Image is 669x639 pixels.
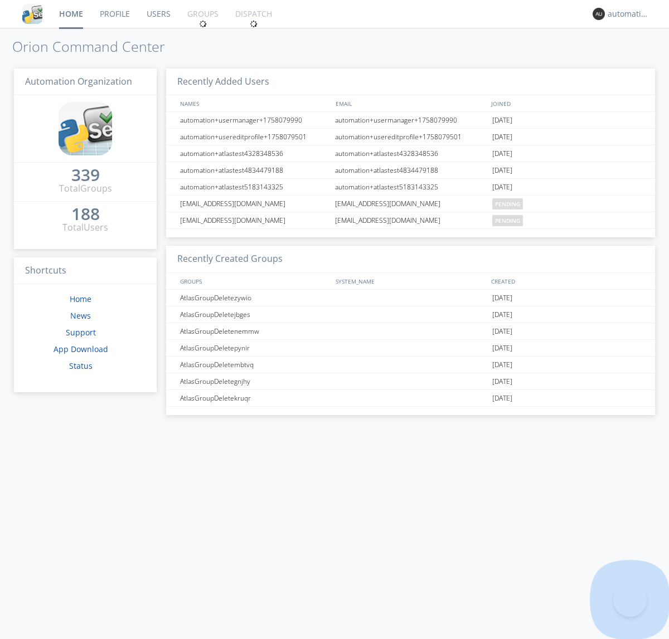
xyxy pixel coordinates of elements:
div: 188 [71,208,100,219]
img: 373638.png [593,8,605,20]
a: automation+usermanager+1758079990automation+usermanager+1758079990[DATE] [166,112,655,129]
a: 339 [71,169,100,182]
div: automation+atlastest4834479188 [177,162,332,178]
a: AtlasGroupDeletekruqr[DATE] [166,390,655,407]
a: 188 [71,208,100,221]
div: AtlasGroupDeletegnjhy [177,373,332,389]
a: automation+usereditprofile+1758079501automation+usereditprofile+1758079501[DATE] [166,129,655,145]
div: automation+atlastest4328348536 [332,145,489,162]
span: [DATE] [492,290,512,306]
div: EMAIL [333,95,488,111]
div: Total Groups [59,182,112,195]
div: automation+atlastest4834479188 [332,162,489,178]
a: AtlasGroupDeletepynir[DATE] [166,340,655,357]
a: Home [70,294,91,304]
div: GROUPS [177,273,330,289]
a: Support [66,327,96,338]
span: Automation Organization [25,75,132,87]
a: AtlasGroupDeletegnjhy[DATE] [166,373,655,390]
div: automation+atlastest5183143325 [332,179,489,195]
a: [EMAIL_ADDRESS][DOMAIN_NAME][EMAIL_ADDRESS][DOMAIN_NAME]pending [166,212,655,229]
span: pending [492,198,523,209]
span: [DATE] [492,179,512,196]
span: pending [492,215,523,226]
div: AtlasGroupDeletezywio [177,290,332,306]
span: [DATE] [492,357,512,373]
div: SYSTEM_NAME [333,273,488,289]
div: AtlasGroupDeletekruqr [177,390,332,406]
div: [EMAIL_ADDRESS][DOMAIN_NAME] [177,212,332,228]
a: AtlasGroupDeletenemmw[DATE] [166,323,655,340]
iframe: Toggle Customer Support [613,583,647,617]
a: [EMAIL_ADDRESS][DOMAIN_NAME][EMAIL_ADDRESS][DOMAIN_NAME]pending [166,196,655,212]
img: cddb5a64eb264b2086981ab96f4c1ba7 [22,4,42,24]
a: AtlasGroupDeletejbges[DATE] [166,306,655,323]
div: 339 [71,169,100,181]
div: [EMAIL_ADDRESS][DOMAIN_NAME] [332,212,489,228]
a: App Download [54,344,108,354]
h3: Recently Created Groups [166,246,655,273]
div: AtlasGroupDeletembtvq [177,357,332,373]
h3: Recently Added Users [166,69,655,96]
div: AtlasGroupDeletepynir [177,340,332,356]
span: [DATE] [492,323,512,340]
span: [DATE] [492,129,512,145]
a: automation+atlastest4834479188automation+atlastest4834479188[DATE] [166,162,655,179]
span: [DATE] [492,145,512,162]
span: [DATE] [492,373,512,390]
a: automation+atlastest5183143325automation+atlastest5183143325[DATE] [166,179,655,196]
img: spin.svg [250,20,258,28]
span: [DATE] [492,306,512,323]
img: spin.svg [199,20,207,28]
div: [EMAIL_ADDRESS][DOMAIN_NAME] [177,196,332,212]
a: AtlasGroupDeletembtvq[DATE] [166,357,655,373]
a: News [70,310,91,321]
div: automation+atlastest5183143325 [177,179,332,195]
a: AtlasGroupDeletezywio[DATE] [166,290,655,306]
div: automation+atlastest4328348536 [177,145,332,162]
div: automation+atlas0004 [608,8,649,19]
div: automation+usermanager+1758079990 [332,112,489,128]
div: NAMES [177,95,330,111]
span: [DATE] [492,390,512,407]
div: AtlasGroupDeletejbges [177,306,332,323]
h3: Shortcuts [14,257,157,285]
div: [EMAIL_ADDRESS][DOMAIN_NAME] [332,196,489,212]
span: [DATE] [492,162,512,179]
div: CREATED [488,273,644,289]
div: automation+usereditprofile+1758079501 [177,129,332,145]
a: automation+atlastest4328348536automation+atlastest4328348536[DATE] [166,145,655,162]
div: AtlasGroupDeletenemmw [177,323,332,339]
div: automation+usermanager+1758079990 [177,112,332,128]
div: automation+usereditprofile+1758079501 [332,129,489,145]
div: Total Users [62,221,108,234]
div: JOINED [488,95,644,111]
span: [DATE] [492,112,512,129]
img: cddb5a64eb264b2086981ab96f4c1ba7 [59,102,112,155]
span: [DATE] [492,340,512,357]
a: Status [69,360,93,371]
